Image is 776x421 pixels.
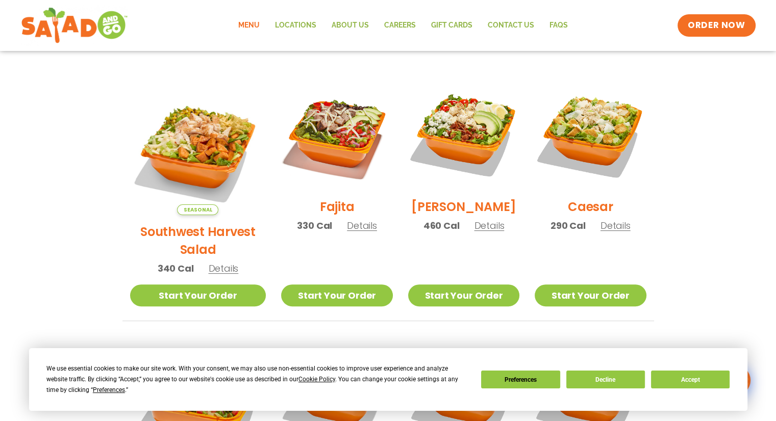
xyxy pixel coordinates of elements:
span: Seasonal [177,204,218,215]
h2: [PERSON_NAME] [411,198,516,216]
nav: Menu [231,14,575,37]
a: Menu [231,14,267,37]
span: 290 Cal [550,219,586,232]
span: 340 Cal [158,261,194,275]
button: Accept [651,371,730,388]
span: 460 Cal [423,219,460,232]
a: About Us [324,14,377,37]
div: We use essential cookies to make our site work. With your consent, we may also use non-essential ... [46,363,469,396]
img: Product photo for Southwest Harvest Salad [130,79,266,215]
span: ORDER NOW [688,19,745,32]
h2: Caesar [568,198,613,216]
img: Product photo for Caesar Salad [535,79,646,190]
a: ORDER NOW [678,14,755,37]
div: Cookie Consent Prompt [29,348,747,411]
img: Product photo for Fajita Salad [281,79,392,190]
a: Start Your Order [130,284,266,306]
span: 330 Cal [297,219,332,232]
button: Preferences [481,371,560,388]
img: Product photo for Cobb Salad [408,79,519,190]
a: Contact Us [480,14,542,37]
h2: Fajita [320,198,355,216]
span: Preferences [93,386,125,393]
img: new-SAG-logo-768×292 [21,5,129,46]
a: Start Your Order [535,284,646,306]
span: Details [208,262,238,275]
a: Careers [377,14,423,37]
button: Decline [566,371,645,388]
h2: Southwest Harvest Salad [130,223,266,258]
a: FAQs [542,14,575,37]
a: GIFT CARDS [423,14,480,37]
a: Start Your Order [281,284,392,306]
a: Start Your Order [408,284,519,306]
span: Details [474,219,504,232]
span: Details [600,219,631,232]
span: Cookie Policy [298,376,335,383]
span: Details [347,219,377,232]
a: Locations [267,14,324,37]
